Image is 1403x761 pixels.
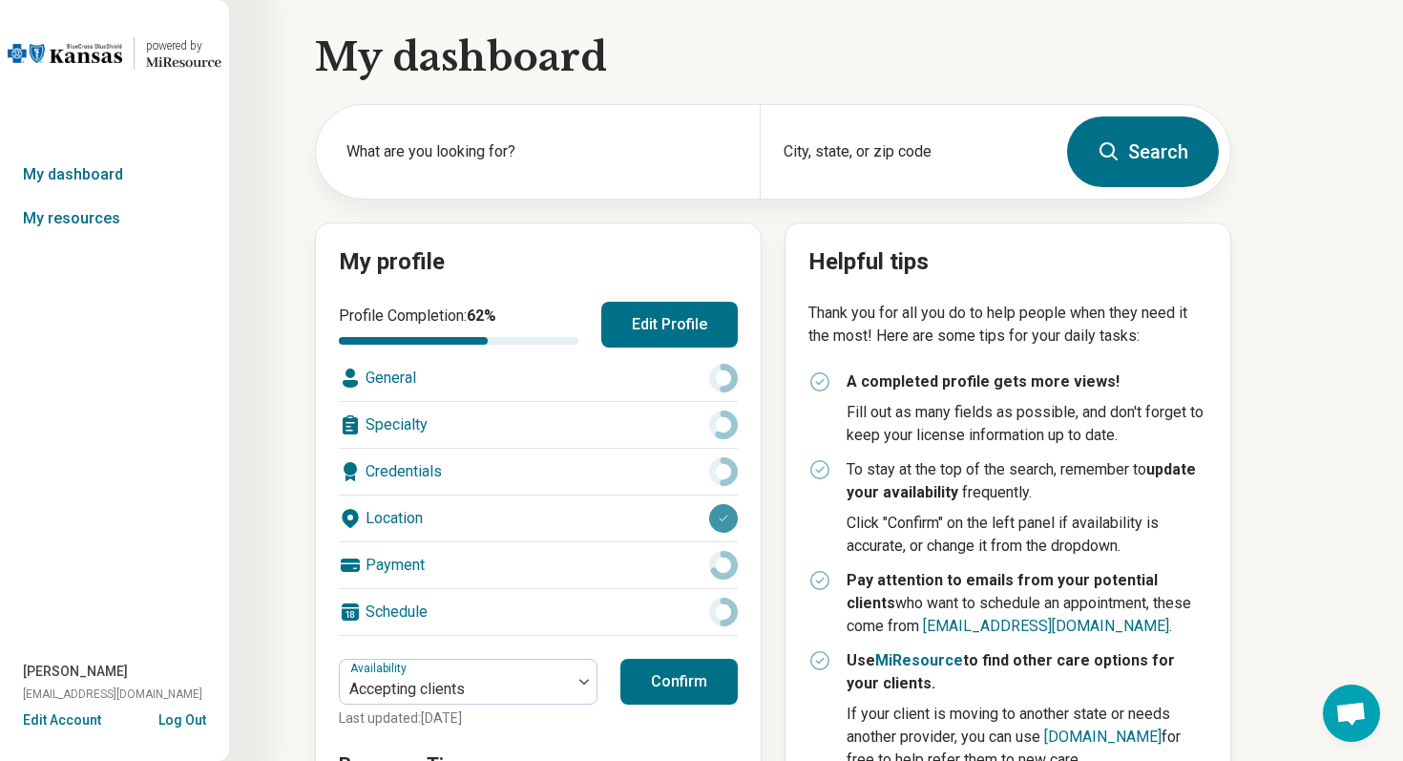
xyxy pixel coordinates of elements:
div: Open chat [1323,685,1380,742]
p: Last updated: [DATE] [339,708,597,729]
span: 62 % [467,307,496,325]
label: What are you looking for? [346,140,737,163]
a: MiResource [875,651,963,669]
a: Blue Cross Blue Shield Kansaspowered by [8,31,221,76]
img: Blue Cross Blue Shield Kansas [8,31,122,76]
button: Log Out [158,710,206,726]
a: [DOMAIN_NAME] [1044,728,1162,746]
strong: update your availability [847,460,1196,501]
p: To stay at the top of the search, remember to frequently. [847,458,1207,504]
strong: A completed profile gets more views! [847,372,1120,391]
button: Edit Account [23,710,101,730]
h2: My profile [339,246,738,279]
p: who want to schedule an appointment, these come from . [847,569,1207,638]
div: Payment [339,542,738,588]
div: Location [339,496,738,541]
strong: Pay attention to emails from your potential clients [847,571,1158,612]
button: Search [1067,116,1219,187]
div: Credentials [339,449,738,495]
strong: Use to find other care options for your clients. [847,651,1175,692]
div: powered by [146,37,221,54]
button: Confirm [620,659,738,705]
div: Specialty [339,402,738,448]
span: [EMAIL_ADDRESS][DOMAIN_NAME] [23,686,202,703]
h2: Helpful tips [808,246,1207,279]
div: General [339,355,738,401]
div: Schedule [339,589,738,635]
h1: My dashboard [315,31,1231,84]
p: Thank you for all you do to help people when they need it the most! Here are some tips for your d... [808,302,1207,348]
button: Edit Profile [601,302,738,348]
div: Profile Completion: [339,305,578,345]
label: Availability [350,662,410,675]
p: Click "Confirm" on the left panel if availability is accurate, or change it from the dropdown. [847,512,1207,558]
a: [EMAIL_ADDRESS][DOMAIN_NAME] [923,617,1169,635]
span: [PERSON_NAME] [23,662,128,682]
p: Fill out as many fields as possible, and don't forget to keep your license information up to date. [847,401,1207,447]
